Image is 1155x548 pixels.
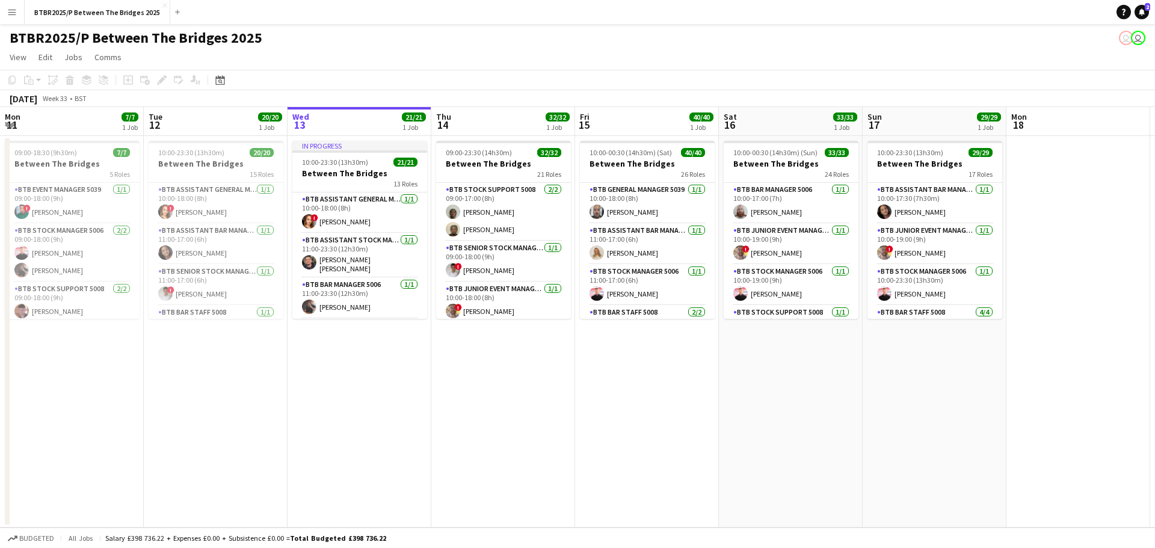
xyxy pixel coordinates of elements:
[436,141,571,319] div: 09:00-23:30 (14h30m)32/32Between The Bridges21 RolesBTB Stock support 50082/209:00-17:00 (8h)[PER...
[402,112,426,122] span: 21/21
[5,111,20,122] span: Mon
[14,148,77,157] span: 09:00-18:30 (9h30m)
[825,148,849,157] span: 33/33
[290,534,386,543] span: Total Budgeted £398 736.22
[149,306,283,346] app-card-role: BTB Bar Staff 50081/111:30-17:30 (6h)
[724,111,737,122] span: Sat
[867,306,1002,399] app-card-role: BTB Bar Staff 50084/410:30-17:30 (7h)
[113,148,130,157] span: 7/7
[436,158,571,169] h3: Between The Bridges
[149,111,162,122] span: Tue
[436,241,571,282] app-card-role: BTB Senior Stock Manager 50061/109:00-18:00 (9h)![PERSON_NAME]
[681,148,705,157] span: 40/40
[5,141,140,319] app-job-card: 09:00-18:30 (9h30m)7/7Between The Bridges5 RolesBTB Event Manager 50391/109:00-18:00 (9h)![PERSON...
[40,94,70,103] span: Week 33
[75,94,87,103] div: BST
[3,118,20,132] span: 11
[5,282,140,340] app-card-role: BTB Stock support 50082/209:00-18:00 (9h)[PERSON_NAME]
[66,534,95,543] span: All jobs
[580,183,715,224] app-card-role: BTB General Manager 50391/110:00-18:00 (8h)[PERSON_NAME]
[292,111,309,122] span: Wed
[1131,31,1145,45] app-user-avatar: Amy Cane
[724,306,858,346] app-card-role: BTB Stock support 50081/110:00-23:30 (13h30m)
[5,158,140,169] h3: Between The Bridges
[834,123,857,132] div: 1 Job
[292,141,427,150] div: In progress
[94,52,122,63] span: Comms
[580,141,715,319] app-job-card: 10:00-00:30 (14h30m) (Sat)40/40Between The Bridges26 RolesBTB General Manager 50391/110:00-18:00 ...
[292,168,427,179] h3: Between The Bridges
[1011,111,1027,122] span: Mon
[167,205,174,212] span: !
[580,158,715,169] h3: Between The Bridges
[825,170,849,179] span: 24 Roles
[733,148,818,157] span: 10:00-00:30 (14h30m) (Sun)
[10,93,37,105] div: [DATE]
[722,118,737,132] span: 16
[258,112,282,122] span: 20/20
[537,148,561,157] span: 32/32
[724,183,858,224] app-card-role: BTB Bar Manager 50061/110:00-17:00 (7h)[PERSON_NAME]
[537,170,561,179] span: 21 Roles
[259,123,282,132] div: 1 Job
[149,265,283,306] app-card-role: BTB Senior Stock Manager 50061/111:00-17:00 (6h)![PERSON_NAME]
[724,265,858,306] app-card-role: BTB Stock Manager 50061/110:00-19:00 (9h)[PERSON_NAME]
[886,245,893,253] span: !
[434,118,451,132] span: 14
[34,49,57,65] a: Edit
[5,183,140,224] app-card-role: BTB Event Manager 50391/109:00-18:00 (9h)![PERSON_NAME]
[455,263,462,270] span: !
[90,49,126,65] a: Comms
[446,148,512,157] span: 09:00-23:30 (14h30m)
[149,158,283,169] h3: Between The Bridges
[250,148,274,157] span: 20/20
[64,52,82,63] span: Jobs
[867,183,1002,224] app-card-role: BTB Assistant Bar Manager 50061/110:00-17:30 (7h30m)[PERSON_NAME]
[250,170,274,179] span: 15 Roles
[38,52,52,63] span: Edit
[149,141,283,319] app-job-card: 10:00-23:30 (13h30m)20/20Between The Bridges15 RolesBTB Assistant General Manager 50061/110:00-18...
[436,282,571,323] app-card-role: BTB Junior Event Manager 50391/110:00-18:00 (8h)![PERSON_NAME]
[105,534,386,543] div: Salary £398 736.22 + Expenses £0.00 + Subsistence £0.00 =
[393,179,417,188] span: 13 Roles
[867,224,1002,265] app-card-role: BTB Junior Event Manager 50391/110:00-19:00 (9h)![PERSON_NAME]
[292,233,427,278] app-card-role: BTB Assistant Stock Manager 50061/111:00-23:30 (12h30m)[PERSON_NAME] [PERSON_NAME]
[978,123,1000,132] div: 1 Job
[867,141,1002,319] app-job-card: 10:00-23:30 (13h30m)29/29Between The Bridges17 RolesBTB Assistant Bar Manager 50061/110:00-17:30 ...
[167,286,174,294] span: !
[393,158,417,167] span: 21/21
[292,141,427,319] app-job-card: In progress10:00-23:30 (13h30m)21/21Between The Bridges13 RolesBTB Assistant General Manager 5006...
[10,52,26,63] span: View
[546,112,570,122] span: 32/32
[546,123,569,132] div: 1 Job
[580,224,715,265] app-card-role: BTB Assistant Bar Manager 50061/111:00-17:00 (6h)[PERSON_NAME]
[580,265,715,306] app-card-role: BTB Stock Manager 50061/111:00-17:00 (6h)[PERSON_NAME]
[5,224,140,282] app-card-role: BTB Stock Manager 50062/209:00-18:00 (9h)[PERSON_NAME][PERSON_NAME]
[867,158,1002,169] h3: Between The Bridges
[19,534,54,543] span: Budgeted
[866,118,882,132] span: 17
[109,170,130,179] span: 5 Roles
[742,245,750,253] span: !
[580,111,590,122] span: Fri
[969,170,993,179] span: 17 Roles
[60,49,87,65] a: Jobs
[578,118,590,132] span: 15
[311,214,318,221] span: !
[867,265,1002,306] app-card-role: BTB Stock Manager 50061/110:00-23:30 (13h30m)[PERSON_NAME]
[23,205,31,212] span: !
[977,112,1001,122] span: 29/29
[292,278,427,319] app-card-role: BTB Bar Manager 50061/111:00-23:30 (12h30m)[PERSON_NAME]
[867,111,882,122] span: Sun
[5,49,31,65] a: View
[149,224,283,265] app-card-role: BTB Assistant Bar Manager 50061/111:00-17:00 (6h)[PERSON_NAME]
[724,141,858,319] app-job-card: 10:00-00:30 (14h30m) (Sun)33/33Between The Bridges24 RolesBTB Bar Manager 50061/110:00-17:00 (7h)...
[436,183,571,241] app-card-role: BTB Stock support 50082/209:00-17:00 (8h)[PERSON_NAME][PERSON_NAME]
[302,158,368,167] span: 10:00-23:30 (13h30m)
[1135,5,1149,19] a: 2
